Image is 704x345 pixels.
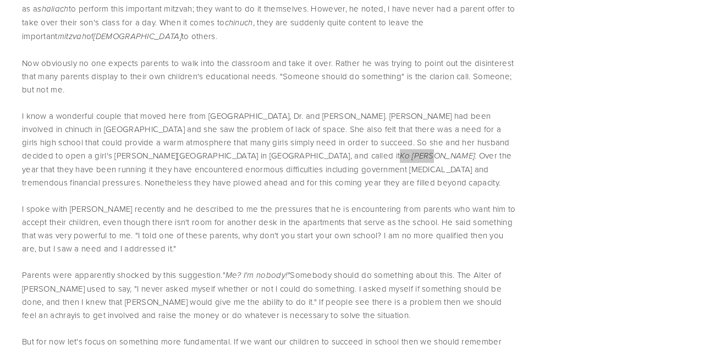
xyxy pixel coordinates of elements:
p: I know a wonderful couple that moved here from [GEOGRAPHIC_DATA], Dr. and [PERSON_NAME]. [PERSON_... [22,109,517,189]
em: Ko [PERSON_NAME] [400,151,475,161]
em: [DEMOGRAPHIC_DATA] [94,32,181,41]
em: mitzvah [58,32,86,41]
p: Parents were apparently shocked by this suggestion. Somebody should do something about this. The ... [22,269,517,322]
p: Now obviously no one expects parents to walk into the classroom and take it over. Rather he was t... [22,57,517,96]
em: "Me? I'm nobody!" [222,271,290,280]
p: I spoke with [PERSON_NAME] recently and he described to me the pressures that he is encountering ... [22,202,517,255]
em: shaliach [37,4,68,14]
em: chinuch [225,18,253,28]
